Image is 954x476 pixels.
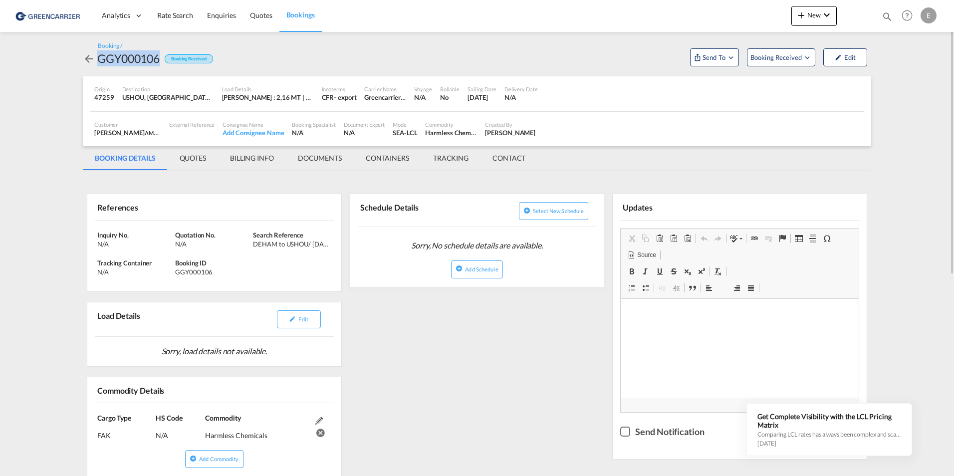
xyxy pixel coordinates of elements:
[775,232,789,245] a: Anchor
[485,121,535,128] div: Created By
[364,93,406,102] div: Greencarrier Consolidators
[344,128,385,137] div: N/A
[504,85,538,93] div: Delivery Date
[468,85,496,93] div: Sailing Date
[795,9,807,21] md-icon: icon-plus 400-fg
[523,207,530,214] md-icon: icon-plus-circle
[190,455,197,462] md-icon: icon-plus-circle
[286,10,315,19] span: Bookings
[97,267,173,276] div: N/A
[102,10,130,20] span: Analytics
[504,93,538,102] div: N/A
[95,198,212,216] div: References
[792,232,806,245] a: Table
[94,128,161,137] div: [PERSON_NAME]
[681,265,695,278] a: Subscript
[94,121,161,128] div: Customer
[727,232,745,245] a: Spell Check As You Type
[882,11,893,22] md-icon: icon-magnify
[690,48,739,66] button: Open demo menu
[344,121,385,128] div: Document Expert
[169,121,215,128] div: External Reference
[533,208,584,214] span: Select new schedule
[98,42,122,50] div: Booking /
[730,281,744,294] a: Align Right
[681,232,695,245] a: Paste from Word
[440,93,460,102] div: No
[620,198,737,216] div: Updates
[806,232,820,245] a: Insert Horizontal Line
[702,281,716,294] a: Align Left
[97,239,173,248] div: N/A
[697,232,711,245] a: Undo (Ctrl+Z)
[711,232,725,245] a: Redo (Ctrl+Y)
[686,281,700,294] a: Block Quote
[156,414,182,422] span: HS Code
[899,7,921,25] div: Help
[97,259,152,267] span: Tracking Container
[425,128,477,137] div: Harmless Chemicals
[820,232,834,245] a: Insert Special Character
[97,231,129,239] span: Inquiry No.
[358,198,475,223] div: Schedule Details
[145,129,221,137] span: AMA FREIGHT AGENCY GMBH
[393,128,417,137] div: SEA-LCL
[921,7,937,23] div: E
[625,248,659,261] a: Source
[322,85,357,93] div: Incoterms
[744,281,758,294] a: Justify
[223,128,284,137] div: Add Consignee Name
[97,50,160,66] div: GGY000106
[168,146,218,170] md-tab-item: QUOTES
[292,121,335,128] div: Booking Specialist
[83,53,95,65] md-icon: icon-arrow-left
[207,11,236,19] span: Enquiries
[175,267,250,276] div: GGY000106
[223,121,284,128] div: Consignee Name
[97,423,156,441] div: FAK
[761,232,775,245] a: Unlink
[425,121,477,128] div: Commodity
[175,259,207,267] span: Booking ID
[695,265,709,278] a: Superscript
[625,232,639,245] a: Cut (Ctrl+X)
[315,417,323,425] md-icon: Edit
[625,281,639,294] a: Insert/Remove Numbered List
[451,260,502,278] button: icon-plus-circleAdd Schedule
[205,423,310,441] div: Harmless Chemicals
[823,48,867,66] button: icon-pencilEdit
[222,93,314,102] div: [PERSON_NAME] : 2,16 MT | Volumetric Wt : 2,88 CBM | Chargeable Wt : 2,88 W/M
[899,7,916,24] span: Help
[253,231,303,239] span: Search Reference
[835,54,842,61] md-icon: icon-pencil
[747,48,815,66] button: Open demo menu
[750,52,803,62] span: Booking Received
[199,456,238,462] span: Add Commodity
[468,93,496,102] div: 17 Sep 2025
[620,425,704,439] md-checkbox: Checkbox No Ink
[292,128,335,137] div: N/A
[250,11,272,19] span: Quotes
[97,414,131,422] span: Cargo Type
[393,121,417,128] div: Mode
[625,265,639,278] a: Bold (Ctrl+B)
[15,4,82,27] img: 1378a7308afe11ef83610d9e779c6b34.png
[175,239,250,248] div: N/A
[519,202,588,220] button: icon-plus-circleSelect new schedule
[456,265,463,272] md-icon: icon-plus-circle
[636,251,656,259] span: Source
[289,315,296,322] md-icon: icon-pencil
[821,9,833,21] md-icon: icon-chevron-down
[205,414,241,422] span: Commodity
[87,342,341,361] div: Sorry, load details not available.
[334,93,356,102] div: - export
[791,6,837,26] button: icon-plus 400-fgNewicon-chevron-down
[653,265,667,278] a: Underline (Ctrl+U)
[94,85,114,93] div: Origin
[83,50,97,66] div: icon-arrow-left
[277,310,321,328] button: icon-pencilEdit
[747,232,761,245] a: Link (Ctrl+K)
[702,52,726,62] span: Send To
